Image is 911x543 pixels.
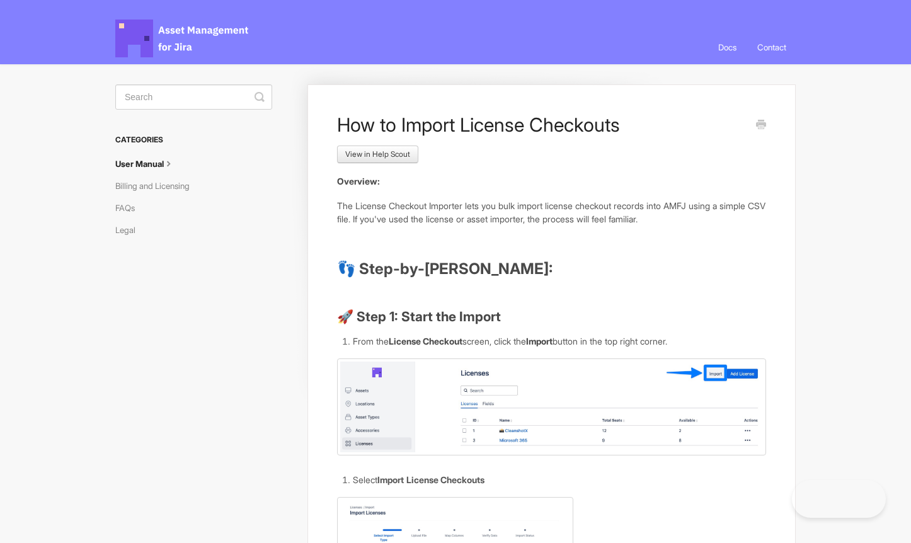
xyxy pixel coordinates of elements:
[115,154,185,174] a: User Manual
[389,336,462,346] strong: License Checkout
[337,309,501,324] strong: 🚀 Step 1: Start the Import
[792,480,886,518] iframe: Toggle Customer Support
[115,198,144,218] a: FAQs
[337,113,747,136] h1: How to Import License Checkouts
[337,146,418,163] a: View in Help Scout
[115,84,272,110] input: Search
[406,474,484,485] b: License Checkouts
[115,176,199,196] a: Billing and Licensing
[337,260,553,278] strong: 👣 Step-by-[PERSON_NAME]:
[353,334,766,348] li: From the screen, click the button in the top right corner.
[115,220,145,240] a: Legal
[337,176,380,186] strong: Overview:
[337,199,766,226] p: The License Checkout Importer lets you bulk import license checkout records into AMFJ using a sim...
[709,30,746,64] a: Docs
[748,30,796,64] a: Contact
[377,474,404,485] b: Import
[353,473,766,487] li: Select
[526,336,553,346] strong: Import
[337,358,766,455] img: file-X2XoFi13vB.jpg
[756,118,766,132] a: Print this Article
[115,20,250,57] span: Asset Management for Jira Docs
[115,129,272,151] h3: Categories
